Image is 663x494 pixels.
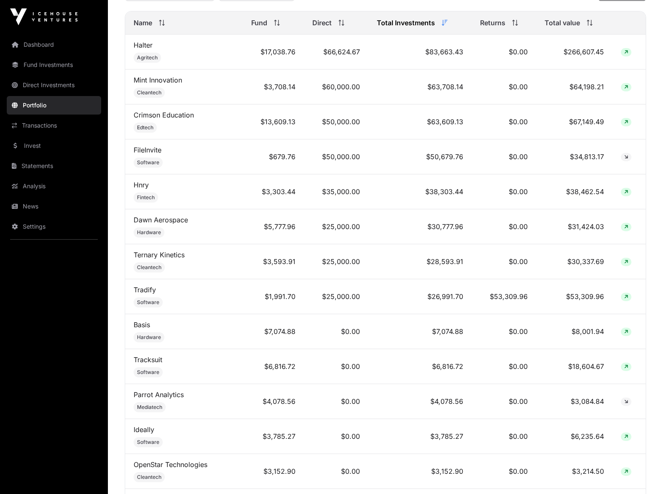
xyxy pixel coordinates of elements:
td: $38,303.44 [368,174,472,209]
td: $8,001.94 [536,314,612,349]
span: Cleantech [137,474,161,481]
a: Transactions [7,116,101,135]
td: $7,074.88 [368,314,472,349]
img: Icehouse Ventures Logo [10,8,78,25]
td: $25,000.00 [304,209,368,244]
span: Software [137,439,159,446]
td: $26,991.70 [368,279,472,314]
td: $35,000.00 [304,174,368,209]
a: Statements [7,157,101,175]
a: OpenStar Technologies [134,460,207,469]
a: Crimson Education [134,111,194,119]
a: Halter [134,41,153,49]
td: $3,708.14 [243,69,304,104]
td: $64,198.21 [536,69,612,104]
td: $6,816.72 [243,349,304,384]
td: $0.00 [472,314,536,349]
td: $1,991.70 [243,279,304,314]
span: Fund [251,18,267,28]
span: Hardware [137,334,161,341]
td: $0.00 [304,454,368,489]
a: Portfolio [7,96,101,115]
a: Tracksuit [134,355,162,364]
td: $13,609.13 [243,104,304,139]
td: $18,604.67 [536,349,612,384]
td: $3,785.27 [368,419,472,454]
td: $53,309.96 [472,279,536,314]
span: Cleantech [137,89,161,96]
td: $4,078.56 [243,384,304,419]
td: $0.00 [304,314,368,349]
a: Fund Investments [7,56,101,74]
span: Agritech [137,54,158,61]
td: $60,000.00 [304,69,368,104]
a: Mint Innovation [134,76,182,84]
span: Total value [545,18,580,28]
td: $6,816.72 [368,349,472,384]
td: $0.00 [472,35,536,69]
span: Hardware [137,229,161,236]
td: $0.00 [472,209,536,244]
td: $266,607.45 [536,35,612,69]
td: $4,078.56 [368,384,472,419]
td: $679.76 [243,139,304,174]
td: $25,000.00 [304,244,368,279]
a: Hnry [134,181,149,189]
span: Direct [312,18,332,28]
td: $38,462.54 [536,174,612,209]
td: $50,000.00 [304,104,368,139]
td: $7,074.88 [243,314,304,349]
a: Ternary Kinetics [134,251,185,259]
a: FileInvite [134,146,161,154]
iframe: Chat Widget [621,454,663,494]
td: $5,777.96 [243,209,304,244]
td: $50,000.00 [304,139,368,174]
td: $3,593.91 [243,244,304,279]
a: Direct Investments [7,76,101,94]
td: $34,813.17 [536,139,612,174]
span: Fintech [137,194,155,201]
td: $0.00 [304,419,368,454]
td: $0.00 [472,104,536,139]
span: Returns [480,18,505,28]
a: Parrot Analytics [134,390,184,399]
td: $3,152.90 [243,454,304,489]
td: $3,785.27 [243,419,304,454]
a: Basis [134,320,150,329]
td: $50,679.76 [368,139,472,174]
td: $63,708.14 [368,69,472,104]
td: $17,038.76 [243,35,304,69]
td: $53,309.96 [536,279,612,314]
span: Edtech [137,124,153,131]
td: $3,084.84 [536,384,612,419]
td: $0.00 [472,419,536,454]
a: Invest [7,136,101,155]
td: $0.00 [472,139,536,174]
td: $0.00 [472,244,536,279]
span: Software [137,299,159,306]
td: $3,152.90 [368,454,472,489]
span: Total Investments [377,18,435,28]
a: Dawn Aerospace [134,216,188,224]
a: Tradify [134,286,156,294]
a: News [7,197,101,216]
td: $0.00 [472,174,536,209]
td: $66,624.67 [304,35,368,69]
td: $67,149.49 [536,104,612,139]
td: $3,214.50 [536,454,612,489]
td: $83,663.43 [368,35,472,69]
span: Mediatech [137,404,162,411]
td: $0.00 [472,349,536,384]
td: $0.00 [304,384,368,419]
span: Cleantech [137,264,161,271]
td: $3,303.44 [243,174,304,209]
td: $25,000.00 [304,279,368,314]
td: $6,235.64 [536,419,612,454]
span: Software [137,369,159,376]
a: Ideally [134,425,154,434]
td: $28,593.91 [368,244,472,279]
td: $0.00 [472,384,536,419]
td: $63,609.13 [368,104,472,139]
span: Name [134,18,152,28]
